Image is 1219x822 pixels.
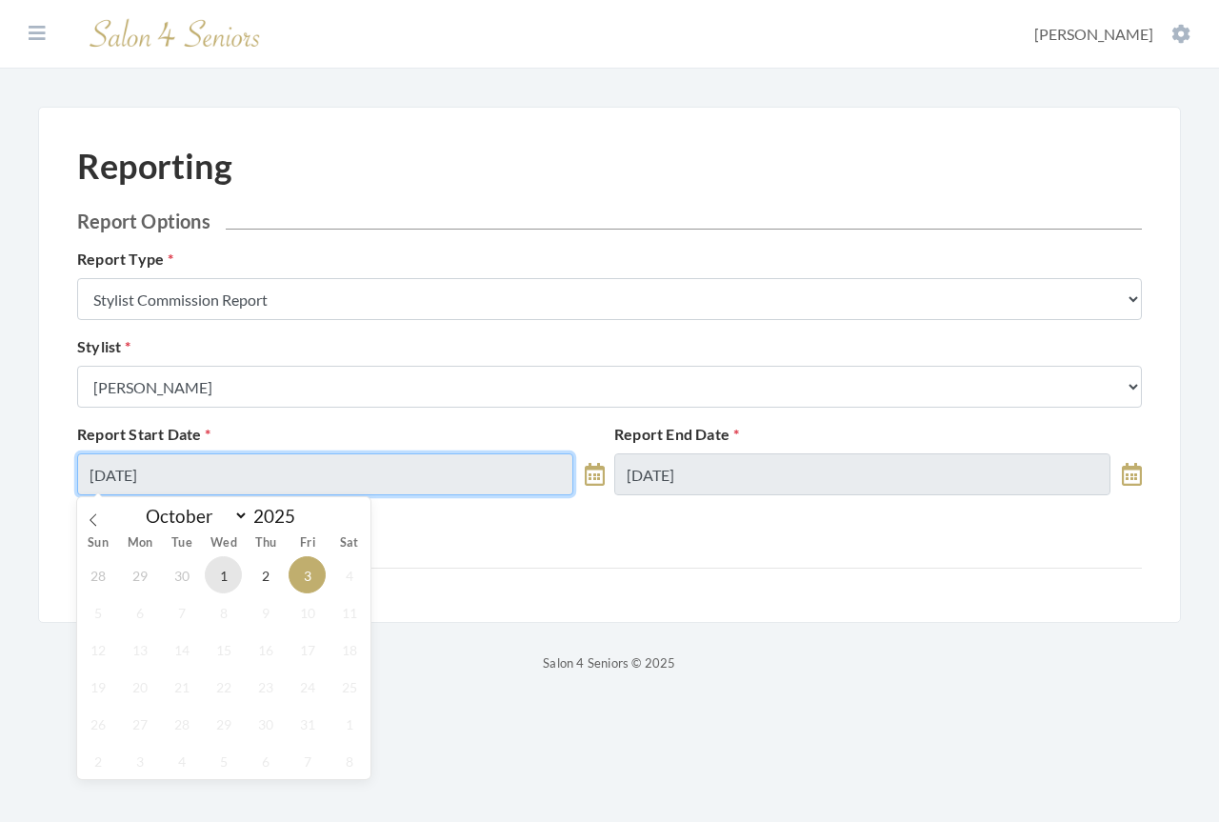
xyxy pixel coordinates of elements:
span: November 3, 2025 [121,742,158,779]
span: October 14, 2025 [163,631,200,668]
span: October 18, 2025 [330,631,368,668]
input: Select Date [614,453,1110,495]
span: October 1, 2025 [205,556,242,593]
label: Report End Date [614,423,739,446]
span: October 6, 2025 [121,593,158,631]
img: Salon 4 Seniors [80,11,270,56]
input: Year [249,505,311,527]
input: Select Date [77,453,573,495]
a: toggle [1122,453,1142,495]
a: toggle [585,453,605,495]
button: [PERSON_NAME] [1029,24,1196,45]
span: September 28, 2025 [79,556,116,593]
span: October 29, 2025 [205,705,242,742]
span: Wed [203,537,245,550]
span: Thu [245,537,287,550]
h1: Reporting [77,146,232,187]
span: October 24, 2025 [289,668,326,705]
span: [PERSON_NAME] [1034,25,1153,43]
span: October 16, 2025 [247,631,284,668]
span: October 26, 2025 [79,705,116,742]
span: October 4, 2025 [330,556,368,593]
span: September 29, 2025 [121,556,158,593]
span: October 5, 2025 [79,593,116,631]
span: October 3, 2025 [289,556,326,593]
span: November 2, 2025 [79,742,116,779]
span: October 21, 2025 [163,668,200,705]
span: November 6, 2025 [247,742,284,779]
span: October 22, 2025 [205,668,242,705]
label: Stylist [77,335,131,358]
span: November 8, 2025 [330,742,368,779]
span: October 25, 2025 [330,668,368,705]
span: September 30, 2025 [163,556,200,593]
span: October 13, 2025 [121,631,158,668]
span: October 17, 2025 [289,631,326,668]
span: October 23, 2025 [247,668,284,705]
span: October 7, 2025 [163,593,200,631]
span: October 12, 2025 [79,631,116,668]
span: October 31, 2025 [289,705,326,742]
span: Tue [161,537,203,550]
span: October 2, 2025 [247,556,284,593]
span: October 19, 2025 [79,668,116,705]
span: October 11, 2025 [330,593,368,631]
span: November 7, 2025 [289,742,326,779]
span: October 10, 2025 [289,593,326,631]
span: November 4, 2025 [163,742,200,779]
span: October 28, 2025 [163,705,200,742]
p: Salon 4 Seniors © 2025 [38,652,1181,674]
select: Month [136,504,249,528]
label: Report Start Date [77,423,211,446]
span: October 30, 2025 [247,705,284,742]
span: Sun [77,537,119,550]
span: October 8, 2025 [205,593,242,631]
h2: Report Options [77,210,1142,232]
span: Sat [329,537,370,550]
span: Fri [287,537,329,550]
span: October 20, 2025 [121,668,158,705]
span: Mon [119,537,161,550]
label: Report Type [77,248,173,271]
span: November 1, 2025 [330,705,368,742]
span: October 27, 2025 [121,705,158,742]
span: November 5, 2025 [205,742,242,779]
span: October 9, 2025 [247,593,284,631]
span: October 15, 2025 [205,631,242,668]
